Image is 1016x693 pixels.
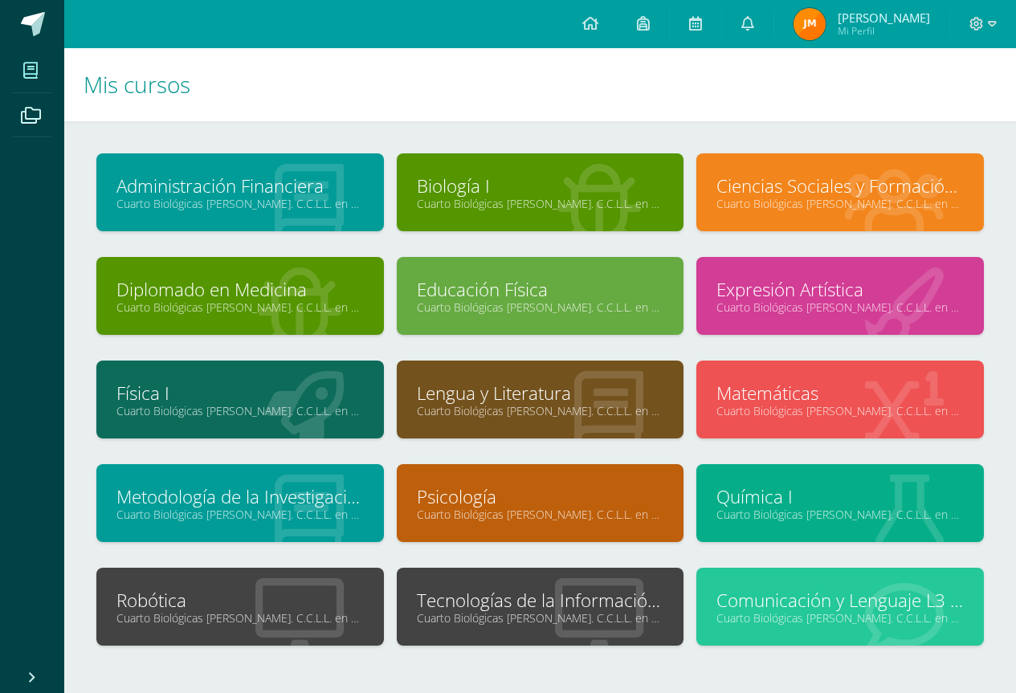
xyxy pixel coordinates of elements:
[417,381,664,406] a: Lengua y Literatura
[417,588,664,613] a: Tecnologías de la Información y la Comunicación I
[716,588,964,613] a: Comunicación y Lenguaje L3 Inglés
[116,484,364,509] a: Metodología de la Investigación
[116,588,364,613] a: Robótica
[716,507,964,522] a: Cuarto Biológicas [PERSON_NAME]. C.C.L.L. en Ciencias Biológicas "B"
[116,403,364,418] a: Cuarto Biológicas [PERSON_NAME]. C.C.L.L. en Ciencias Biológicas "B"
[838,24,930,38] span: Mi Perfil
[838,10,930,26] span: [PERSON_NAME]
[116,173,364,198] a: Administración Financiera
[116,610,364,626] a: Cuarto Biológicas [PERSON_NAME]. C.C.L.L. en Ciencias Biológicas "B"
[716,300,964,315] a: Cuarto Biológicas [PERSON_NAME]. C.C.L.L. en Ciencias Biológicas "B"
[116,381,364,406] a: Física I
[417,610,664,626] a: Cuarto Biológicas [PERSON_NAME]. C.C.L.L. en Ciencias Biológicas "B"
[116,277,364,302] a: Diplomado en Medicina
[417,300,664,315] a: Cuarto Biológicas [PERSON_NAME]. C.C.L.L. en Ciencias Biológicas "B"
[417,173,664,198] a: Biología I
[116,507,364,522] a: Cuarto Biológicas [PERSON_NAME]. C.C.L.L. en Ciencias Biológicas "B"
[716,196,964,211] a: Cuarto Biológicas [PERSON_NAME]. C.C.L.L. en Ciencias Biológicas "B"
[417,196,664,211] a: Cuarto Biológicas [PERSON_NAME]. C.C.L.L. en Ciencias Biológicas "B"
[716,277,964,302] a: Expresión Artística
[716,381,964,406] a: Matemáticas
[116,300,364,315] a: Cuarto Biológicas [PERSON_NAME]. C.C.L.L. en Ciencias Biológicas "B"
[716,484,964,509] a: Química I
[794,8,826,40] img: 01efde1dc7360a64dc5a8a5d0a156147.png
[417,507,664,522] a: Cuarto Biológicas [PERSON_NAME]. C.C.L.L. en Ciencias Biológicas "B"
[116,196,364,211] a: Cuarto Biológicas [PERSON_NAME]. C.C.L.L. en Ciencias Biológicas "B"
[716,403,964,418] a: Cuarto Biológicas [PERSON_NAME]. C.C.L.L. en Ciencias Biológicas "B"
[417,277,664,302] a: Educación Física
[417,484,664,509] a: Psicología
[417,403,664,418] a: Cuarto Biológicas [PERSON_NAME]. C.C.L.L. en Ciencias Biológicas "B"
[84,69,190,100] span: Mis cursos
[716,610,964,626] a: Cuarto Biológicas [PERSON_NAME]. C.C.L.L. en Ciencias Biológicas "LEVEL 3"
[716,173,964,198] a: Ciencias Sociales y Formación Ciudadana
